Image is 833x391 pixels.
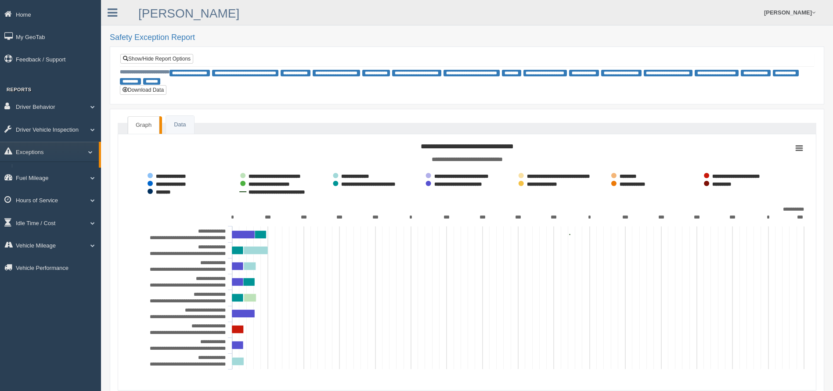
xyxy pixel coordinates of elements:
[166,116,194,134] a: Data
[110,33,824,42] h2: Safety Exception Report
[16,164,99,180] a: Critical Engine Events
[120,85,166,95] button: Download Data
[120,54,193,64] a: Show/Hide Report Options
[128,116,159,134] a: Graph
[138,7,239,20] a: [PERSON_NAME]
